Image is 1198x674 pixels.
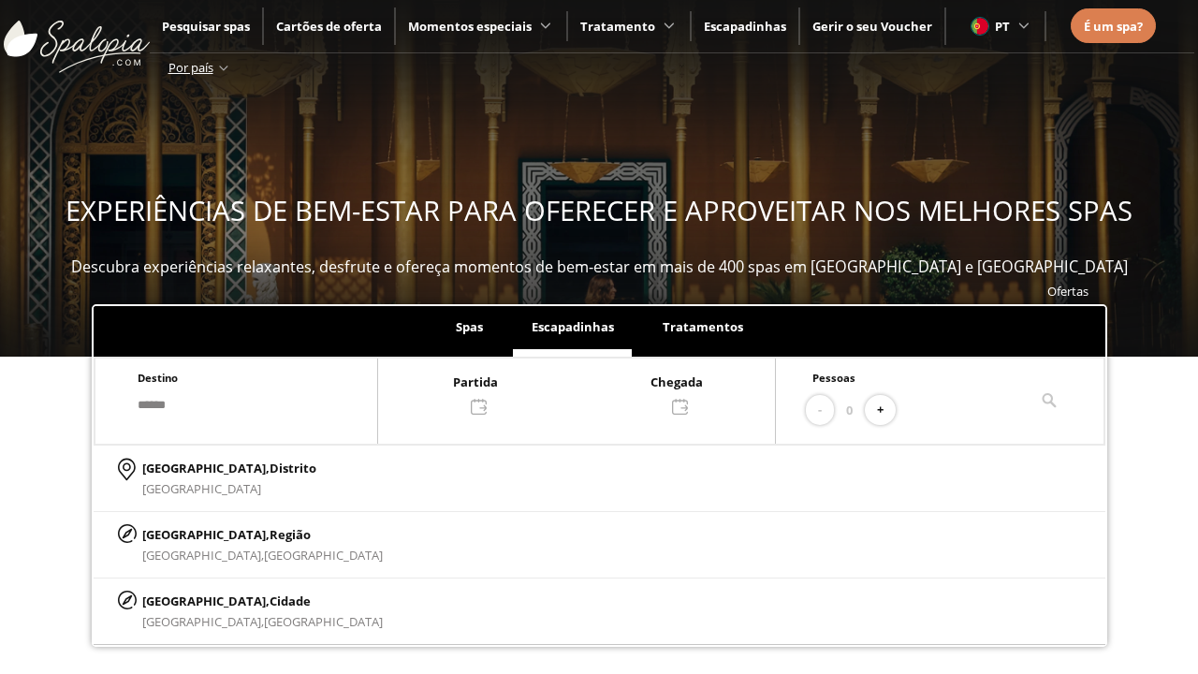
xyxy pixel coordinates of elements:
[532,318,614,335] span: Escapadinhas
[270,593,311,609] span: Cidade
[142,547,264,564] span: [GEOGRAPHIC_DATA],
[71,256,1128,277] span: Descubra experiências relaxantes, desfrute e ofereça momentos de bem-estar em mais de 400 spas em...
[142,480,261,497] span: [GEOGRAPHIC_DATA]
[264,613,383,630] span: [GEOGRAPHIC_DATA]
[142,591,383,611] p: [GEOGRAPHIC_DATA],
[456,318,483,335] span: Spas
[270,526,311,543] span: Região
[812,371,855,385] span: Pessoas
[806,395,834,426] button: -
[142,458,316,478] p: [GEOGRAPHIC_DATA],
[1084,16,1143,37] a: É um spa?
[663,318,743,335] span: Tratamentos
[704,18,786,35] a: Escapadinhas
[270,460,316,476] span: Distrito
[812,18,932,35] a: Gerir o seu Voucher
[1084,18,1143,35] span: É um spa?
[4,2,150,73] img: ImgLogoSpalopia.BvClDcEz.svg
[865,395,896,426] button: +
[276,18,382,35] a: Cartões de oferta
[138,371,178,385] span: Destino
[168,59,213,76] span: Por país
[162,18,250,35] a: Pesquisar spas
[66,192,1132,229] span: EXPERIÊNCIAS DE BEM-ESTAR PARA OFERECER E APROVEITAR NOS MELHORES SPAS
[142,613,264,630] span: [GEOGRAPHIC_DATA],
[264,547,383,564] span: [GEOGRAPHIC_DATA]
[142,524,383,545] p: [GEOGRAPHIC_DATA],
[1047,283,1088,300] a: Ofertas
[846,400,853,420] span: 0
